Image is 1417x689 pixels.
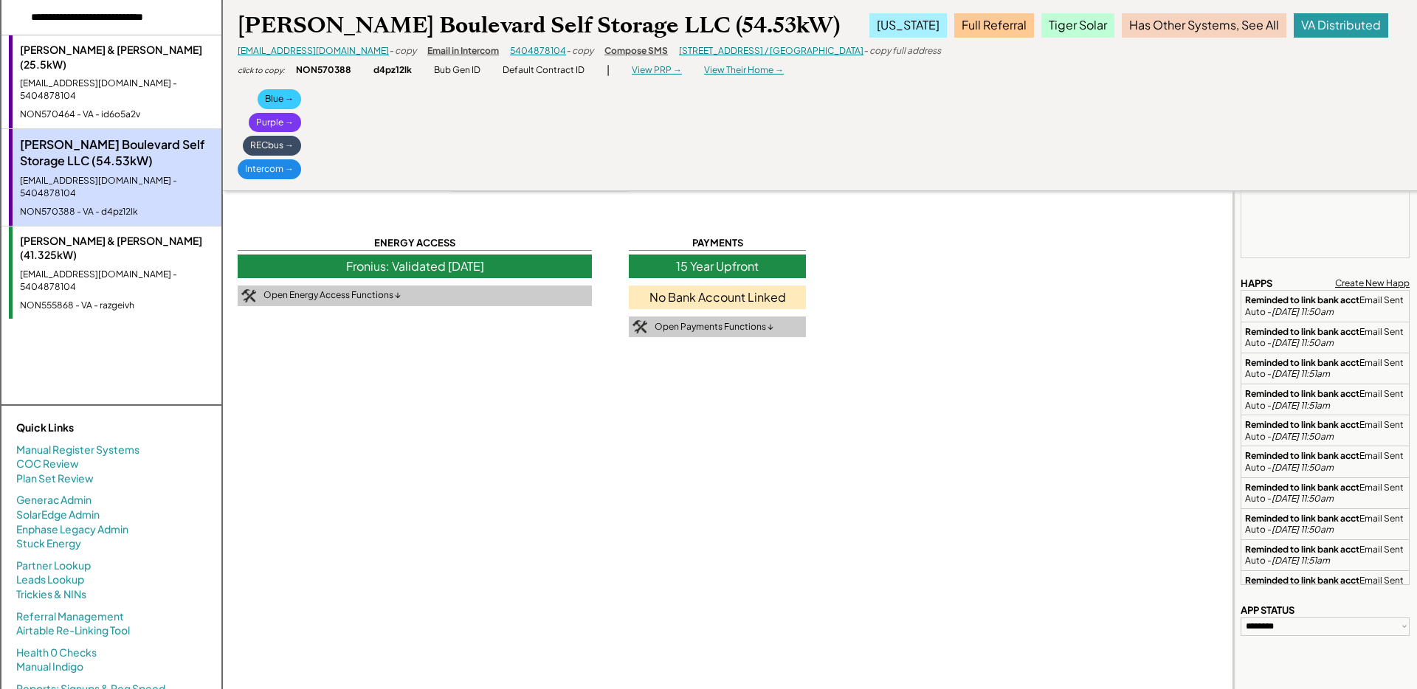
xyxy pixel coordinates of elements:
[1245,388,1359,399] strong: Reminded to link bank acct
[704,64,784,77] div: View Their Home →
[1272,555,1330,566] em: [DATE] 11:51am
[604,45,668,58] div: Compose SMS
[1272,524,1334,535] em: [DATE] 11:50am
[238,45,389,56] a: [EMAIL_ADDRESS][DOMAIN_NAME]
[1245,294,1359,305] strong: Reminded to link bank acct
[16,609,124,624] a: Referral Management
[16,522,128,537] a: Enphase Legacy Admin
[1245,513,1359,524] strong: Reminded to link bank acct
[869,13,947,37] div: [US_STATE]
[238,159,301,179] div: Intercom →
[1245,357,1405,380] div: Email Sent Auto -
[1245,544,1359,555] strong: Reminded to link bank acct
[16,457,79,471] a: COC Review
[629,236,806,250] div: PAYMENTS
[16,420,164,435] div: Quick Links
[20,206,214,218] div: NON570388 - VA - d4pz12lk
[20,108,214,121] div: NON570464 - VA - id6o5a2v
[1272,337,1334,348] em: [DATE] 11:50am
[16,471,94,486] a: Plan Set Review
[20,269,214,294] div: [EMAIL_ADDRESS][DOMAIN_NAME] - 5404878104
[16,623,130,638] a: Airtable Re-Linking Tool
[566,45,593,58] div: - copy
[238,255,592,278] div: Fronius: Validated [DATE]
[1245,450,1405,473] div: Email Sent Auto -
[632,64,682,77] div: View PRP →
[16,587,86,602] a: Trickies & NINs
[434,64,480,77] div: Bub Gen ID
[1245,357,1359,368] strong: Reminded to link bank acct
[16,645,97,660] a: Health 0 Checks
[373,64,412,77] div: d4pz12lk
[241,289,256,302] img: tool-icon.png
[249,113,301,133] div: Purple →
[655,321,773,333] div: Open Payments Functions ↓
[1245,482,1359,493] strong: Reminded to link bank acct
[679,45,863,56] a: [STREET_ADDRESS] / [GEOGRAPHIC_DATA]
[1245,294,1405,317] div: Email Sent Auto -
[1272,431,1334,442] em: [DATE] 11:50am
[16,493,92,508] a: Generac Admin
[20,234,214,263] div: [PERSON_NAME] & [PERSON_NAME] (41.325kW)
[1245,326,1359,337] strong: Reminded to link bank acct
[1245,450,1359,461] strong: Reminded to link bank acct
[16,659,83,674] a: Manual Indigo
[238,65,285,75] div: click to copy:
[1272,306,1334,317] em: [DATE] 11:50am
[243,136,301,156] div: RECbus →
[1245,575,1405,598] div: Email Sent Auto -
[1335,277,1410,290] div: Create New Happ
[1041,13,1114,37] div: Tiger Solar
[1245,482,1405,505] div: Email Sent Auto -
[20,43,214,72] div: [PERSON_NAME] & [PERSON_NAME] (25.5kW)
[1294,13,1388,37] div: VA Distributed
[16,508,100,522] a: SolarEdge Admin
[20,136,214,170] div: [PERSON_NAME] Boulevard Self Storage LLC (54.53kW)
[1245,388,1405,411] div: Email Sent Auto -
[263,289,401,302] div: Open Energy Access Functions ↓
[20,77,214,103] div: [EMAIL_ADDRESS][DOMAIN_NAME] - 5404878104
[632,320,647,333] img: tool-icon.png
[389,45,416,58] div: - copy
[510,45,566,56] a: 5404878104
[16,443,139,457] a: Manual Register Systems
[16,572,84,587] a: Leads Lookup
[1245,575,1359,586] strong: Reminded to link bank acct
[1245,326,1405,349] div: Email Sent Auto -
[1245,544,1405,567] div: Email Sent Auto -
[503,64,585,77] div: Default Contract ID
[20,175,214,200] div: [EMAIL_ADDRESS][DOMAIN_NAME] - 5404878104
[954,13,1034,37] div: Full Referral
[238,236,592,250] div: ENERGY ACCESS
[1245,513,1405,536] div: Email Sent Auto -
[1122,13,1286,37] div: Has Other Systems, See All
[629,285,806,309] div: No Bank Account Linked
[607,63,610,77] div: |
[427,45,499,58] div: Email in Intercom
[1272,400,1330,411] em: [DATE] 11:51am
[16,536,81,551] a: Stuck Energy
[1241,277,1272,290] div: HAPPS
[20,300,214,312] div: NON555868 - VA - razgeivh
[1272,462,1334,473] em: [DATE] 11:50am
[629,255,806,278] div: 15 Year Upfront
[1245,419,1405,442] div: Email Sent Auto -
[1245,419,1359,430] strong: Reminded to link bank acct
[296,64,351,77] div: NON570388
[1241,603,1294,617] div: APP STATUS
[258,89,301,109] div: Blue →
[238,11,840,40] div: [PERSON_NAME] Boulevard Self Storage LLC (54.53kW)
[16,558,91,573] a: Partner Lookup
[1272,493,1334,504] em: [DATE] 11:50am
[863,45,941,58] div: - copy full address
[1272,368,1330,379] em: [DATE] 11:51am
